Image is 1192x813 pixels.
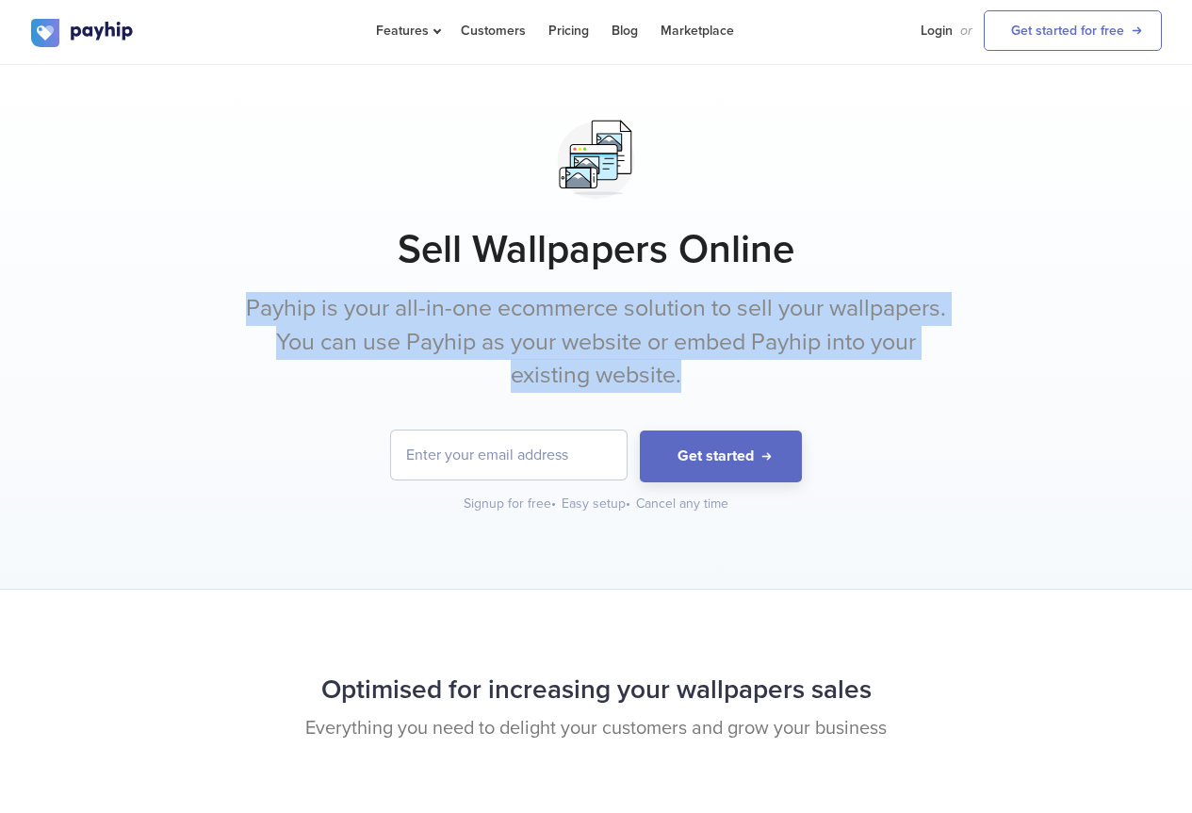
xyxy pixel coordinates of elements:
p: Everything you need to delight your customers and grow your business [31,715,1162,742]
input: Enter your email address [391,431,627,480]
img: logo.svg [31,19,135,47]
a: Get started for free [984,10,1162,51]
img: svg+xml;utf8,%3Csvg%20viewBox%3D%220%200%20100%20100%22%20xmlns%3D%22http%3A%2F%2Fwww.w3.org%2F20... [548,112,644,207]
h2: Optimised for increasing your wallpapers sales [31,665,1162,715]
div: Signup for free [464,495,558,513]
span: • [551,496,556,512]
p: Payhip is your all-in-one ecommerce solution to sell your wallpapers. You can use Payhip as your ... [243,292,950,393]
h1: Sell Wallpapers Online [31,226,1162,273]
div: Easy setup [562,495,632,513]
span: • [626,496,630,512]
div: Cancel any time [636,495,728,513]
span: Features [376,23,438,39]
button: Get started [640,431,802,482]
